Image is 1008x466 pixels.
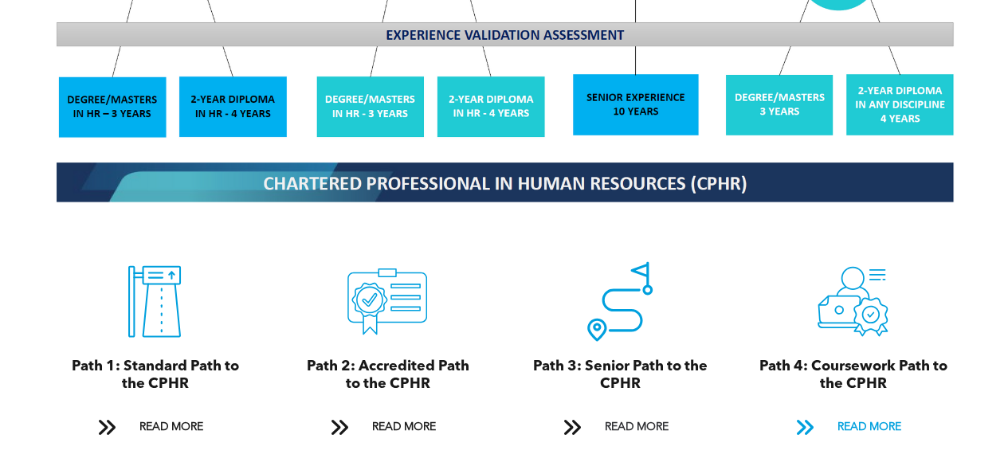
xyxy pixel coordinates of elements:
[533,359,708,391] span: Path 3: Senior Path to the CPHR
[784,413,921,442] a: READ MORE
[86,413,223,442] a: READ MORE
[133,413,208,442] span: READ MORE
[831,413,906,442] span: READ MORE
[306,359,469,391] span: Path 2: Accredited Path to the CPHR
[319,413,456,442] a: READ MORE
[598,413,673,442] span: READ MORE
[71,359,238,391] span: Path 1: Standard Path to the CPHR
[366,413,441,442] span: READ MORE
[759,359,947,391] span: Path 4: Coursework Path to the CPHR
[551,413,688,442] a: READ MORE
